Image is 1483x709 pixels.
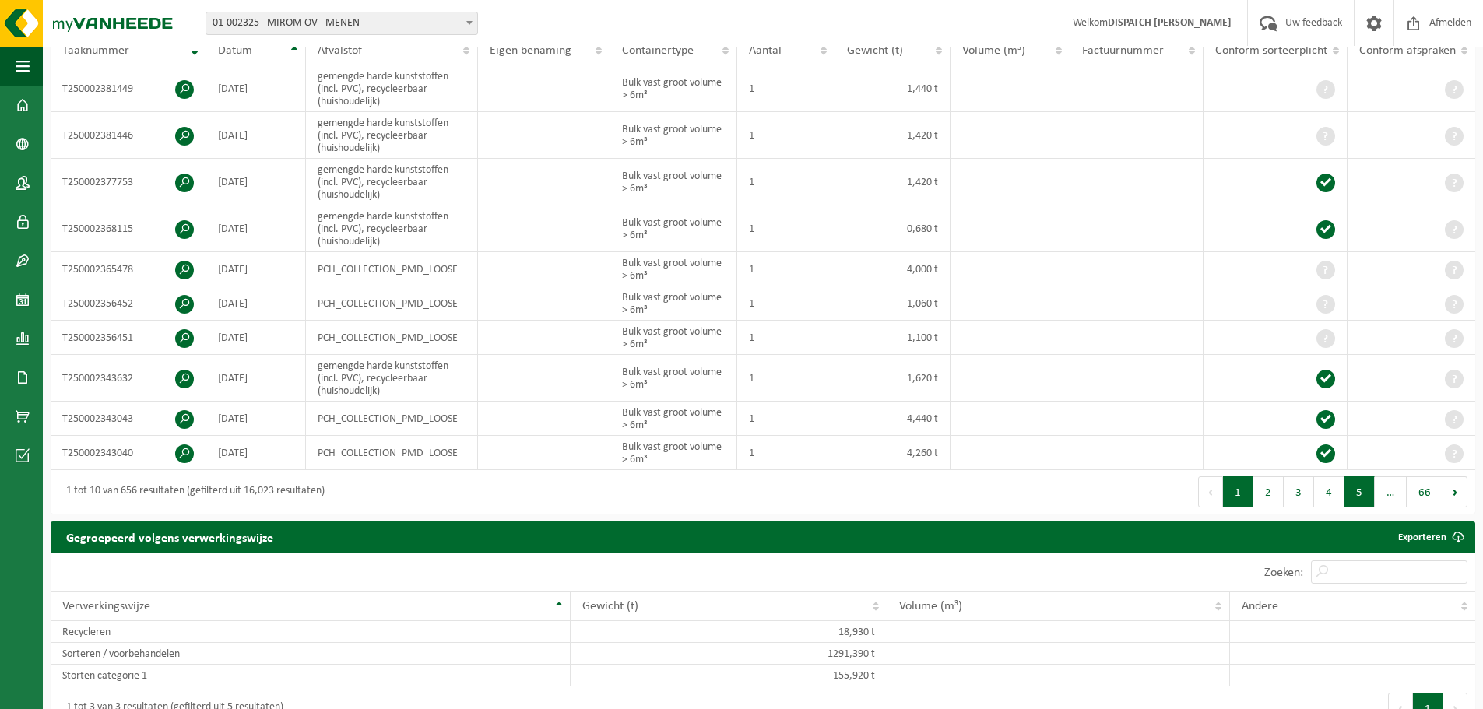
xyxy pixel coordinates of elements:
td: 1 [737,112,835,159]
td: PCH_COLLECTION_PMD_LOOSE [306,252,478,286]
span: … [1375,476,1407,507]
td: 1,620 t [835,355,951,402]
td: [DATE] [206,436,306,470]
label: Zoeken: [1264,567,1303,579]
span: Andere [1242,600,1278,612]
span: Factuurnummer [1082,44,1164,57]
td: 1,100 t [835,321,951,355]
td: Bulk vast groot volume > 6m³ [610,286,736,321]
td: gemengde harde kunststoffen (incl. PVC), recycleerbaar (huishoudelijk) [306,355,478,402]
td: 1 [737,355,835,402]
td: [DATE] [206,321,306,355]
button: Next [1443,476,1467,507]
td: Bulk vast groot volume > 6m³ [610,321,736,355]
td: T250002356451 [51,321,206,355]
td: Bulk vast groot volume > 6m³ [610,252,736,286]
span: Afvalstof [318,44,362,57]
td: 1291,390 t [571,643,888,665]
td: [DATE] [206,112,306,159]
td: Bulk vast groot volume > 6m³ [610,355,736,402]
td: 1,420 t [835,112,951,159]
a: Exporteren [1386,521,1474,553]
h2: Gegroepeerd volgens verwerkingswijze [51,521,289,552]
td: T250002343040 [51,436,206,470]
td: T250002343632 [51,355,206,402]
td: 155,920 t [571,665,888,686]
td: Bulk vast groot volume > 6m³ [610,159,736,205]
td: T250002368115 [51,205,206,252]
span: Taaknummer [62,44,129,57]
span: Gewicht (t) [582,600,638,612]
td: 1 [737,65,835,112]
span: Datum [218,44,252,57]
td: Sorteren / voorbehandelen [51,643,571,665]
button: 2 [1253,476,1284,507]
span: Verwerkingswijze [62,600,150,612]
td: 1,440 t [835,65,951,112]
td: Bulk vast groot volume > 6m³ [610,205,736,252]
td: Bulk vast groot volume > 6m³ [610,65,736,112]
td: Bulk vast groot volume > 6m³ [610,112,736,159]
td: gemengde harde kunststoffen (incl. PVC), recycleerbaar (huishoudelijk) [306,159,478,205]
span: Conform sorteerplicht [1215,44,1327,57]
span: 01-002325 - MIROM OV - MENEN [206,12,478,35]
button: 5 [1344,476,1375,507]
td: 1 [737,252,835,286]
td: [DATE] [206,159,306,205]
td: Recycleren [51,621,571,643]
span: Gewicht (t) [847,44,903,57]
td: PCH_COLLECTION_PMD_LOOSE [306,321,478,355]
td: Bulk vast groot volume > 6m³ [610,436,736,470]
td: [DATE] [206,65,306,112]
td: 1 [737,436,835,470]
td: [DATE] [206,205,306,252]
td: T250002377753 [51,159,206,205]
button: Previous [1198,476,1223,507]
td: T250002381449 [51,65,206,112]
span: 01-002325 - MIROM OV - MENEN [206,12,477,34]
td: PCH_COLLECTION_PMD_LOOSE [306,286,478,321]
td: Storten categorie 1 [51,665,571,686]
span: Aantal [749,44,782,57]
td: T250002365478 [51,252,206,286]
button: 4 [1314,476,1344,507]
td: 4,000 t [835,252,951,286]
td: 1,420 t [835,159,951,205]
div: 1 tot 10 van 656 resultaten (gefilterd uit 16,023 resultaten) [58,478,325,506]
td: 1 [737,286,835,321]
td: 1 [737,205,835,252]
td: T250002356452 [51,286,206,321]
td: [DATE] [206,402,306,436]
td: gemengde harde kunststoffen (incl. PVC), recycleerbaar (huishoudelijk) [306,65,478,112]
button: 66 [1407,476,1443,507]
td: [DATE] [206,252,306,286]
span: Volume (m³) [962,44,1025,57]
td: PCH_COLLECTION_PMD_LOOSE [306,402,478,436]
span: Volume (m³) [899,600,962,612]
td: gemengde harde kunststoffen (incl. PVC), recycleerbaar (huishoudelijk) [306,205,478,252]
td: 1 [737,321,835,355]
button: 3 [1284,476,1314,507]
td: 1 [737,159,835,205]
td: T250002381446 [51,112,206,159]
td: 1,060 t [835,286,951,321]
td: [DATE] [206,286,306,321]
span: Eigen benaming [490,44,571,57]
span: Conform afspraken [1359,44,1456,57]
td: PCH_COLLECTION_PMD_LOOSE [306,436,478,470]
strong: DISPATCH [PERSON_NAME] [1108,17,1232,29]
td: Bulk vast groot volume > 6m³ [610,402,736,436]
td: 18,930 t [571,621,888,643]
td: [DATE] [206,355,306,402]
td: 0,680 t [835,205,951,252]
span: Containertype [622,44,694,57]
td: 4,260 t [835,436,951,470]
button: 1 [1223,476,1253,507]
td: T250002343043 [51,402,206,436]
td: 1 [737,402,835,436]
td: gemengde harde kunststoffen (incl. PVC), recycleerbaar (huishoudelijk) [306,112,478,159]
td: 4,440 t [835,402,951,436]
